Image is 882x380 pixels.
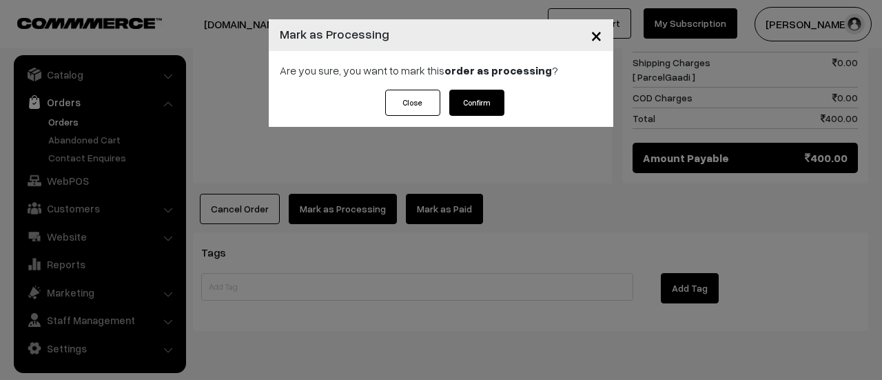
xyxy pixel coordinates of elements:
[269,51,613,90] div: Are you sure, you want to mark this ?
[444,63,552,77] strong: order as processing
[580,14,613,57] button: Close
[280,25,389,43] h4: Mark as Processing
[385,90,440,116] button: Close
[449,90,504,116] button: Confirm
[591,22,602,48] span: ×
